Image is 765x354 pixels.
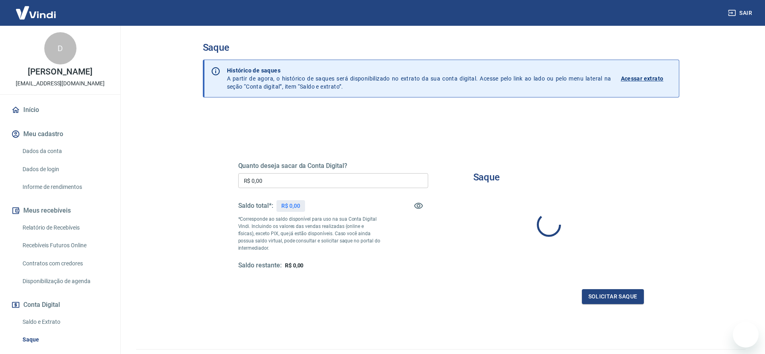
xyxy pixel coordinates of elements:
a: Início [10,101,111,119]
button: Solicitar saque [582,289,644,304]
p: A partir de agora, o histórico de saques será disponibilizado no extrato da sua conta digital. Ac... [227,66,611,91]
p: [PERSON_NAME] [28,68,92,76]
p: Histórico de saques [227,66,611,75]
p: [EMAIL_ADDRESS][DOMAIN_NAME] [16,79,105,88]
button: Sair [726,6,755,21]
div: D [44,32,76,64]
h3: Saque [203,42,679,53]
a: Contratos com credores [19,255,111,272]
button: Meus recebíveis [10,202,111,219]
a: Acessar extrato [621,66,672,91]
button: Conta Digital [10,296,111,314]
a: Disponibilização de agenda [19,273,111,290]
p: Acessar extrato [621,75,664,83]
span: R$ 0,00 [285,262,304,269]
a: Recebíveis Futuros Online [19,237,111,254]
p: *Corresponde ao saldo disponível para uso na sua Conta Digital Vindi. Incluindo os valores das ve... [238,215,381,252]
img: Vindi [10,0,62,25]
a: Dados da conta [19,143,111,159]
iframe: Botão para abrir a janela de mensagens [733,322,759,348]
a: Relatório de Recebíveis [19,219,111,236]
p: R$ 0,00 [281,202,300,210]
h5: Saldo restante: [238,261,282,270]
button: Meu cadastro [10,125,111,143]
h5: Saldo total*: [238,202,273,210]
a: Informe de rendimentos [19,179,111,195]
a: Dados de login [19,161,111,178]
a: Saque [19,331,111,348]
h3: Saque [473,172,500,183]
a: Saldo e Extrato [19,314,111,330]
h5: Quanto deseja sacar da Conta Digital? [238,162,428,170]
